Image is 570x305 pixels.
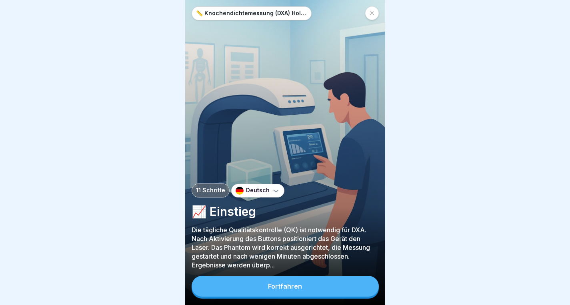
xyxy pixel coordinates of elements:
p: 📏 Knochendichtemessung (DXA) Hologic [196,10,307,17]
div: Fortfahren [268,283,302,290]
p: Die tägliche Qualitätskontrolle (QK) ist notwendig für DXA. Nach Aktivierung des Buttons position... [192,225,379,269]
img: de.svg [236,187,244,195]
p: Deutsch [246,187,270,194]
p: 📈 Einstieg [192,204,379,219]
p: 11 Schritte [196,187,225,194]
button: Fortfahren [192,276,379,297]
